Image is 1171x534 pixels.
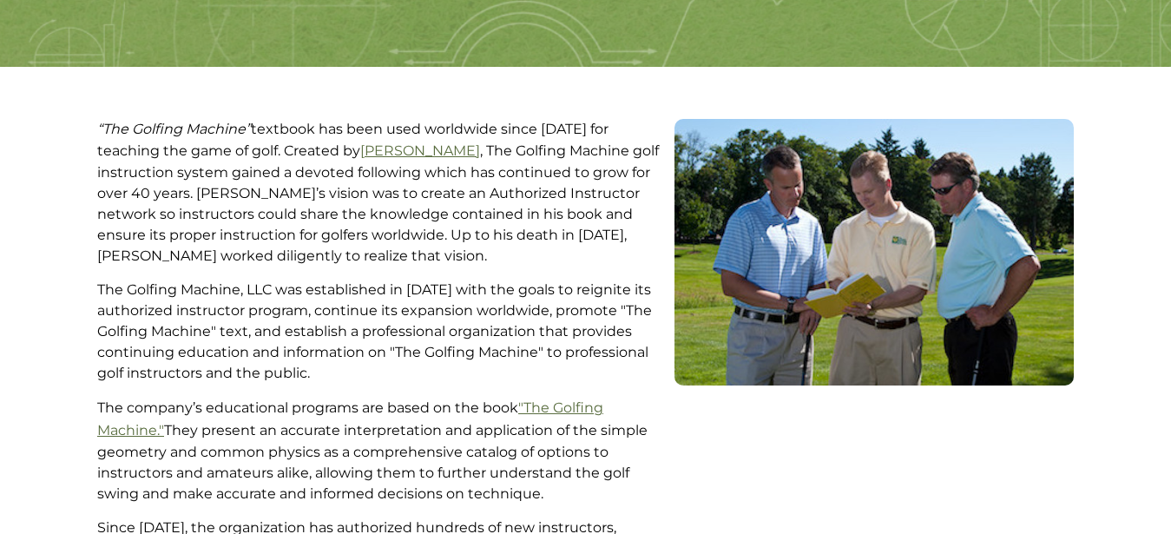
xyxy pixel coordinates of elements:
[97,399,603,438] a: "The Golfing Machine."
[97,397,661,504] p: The company’s educational programs are based on the book They present an accurate interpretation ...
[97,280,661,384] p: The Golfing Machine, LLC was established in [DATE] with the goals to reignite its authorized inst...
[360,142,480,159] a: [PERSON_NAME]
[97,119,661,267] p: textbook has been used worldwide since [DATE] for teaching the game of golf. Created by , The Gol...
[97,121,251,137] em: “The Golfing Machine”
